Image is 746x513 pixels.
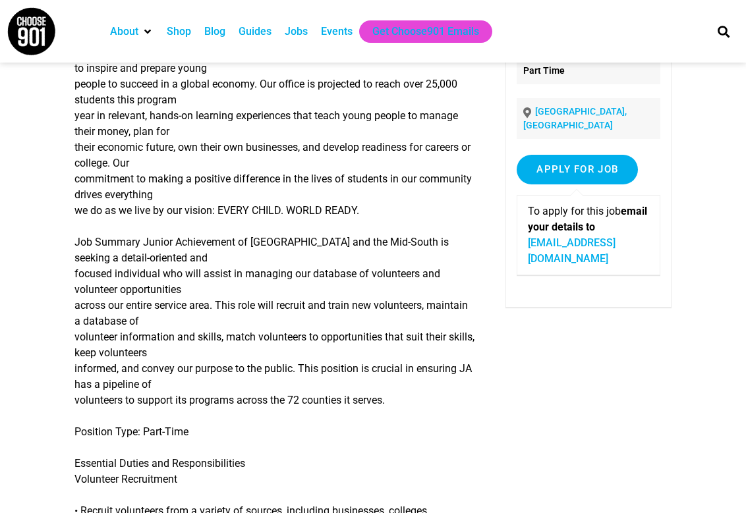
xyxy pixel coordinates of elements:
[239,24,272,40] a: Guides
[517,155,638,184] input: Apply for job
[372,24,479,40] a: Get Choose901 Emails
[528,203,648,267] p: To apply for this job
[74,424,476,440] p: Position Type: Part-Time
[110,24,138,40] a: About
[712,20,734,42] div: Search
[517,57,660,84] p: Part Time
[103,20,697,43] nav: Main nav
[321,24,353,40] a: Events
[103,20,160,43] div: About
[523,106,627,130] a: [GEOGRAPHIC_DATA], [GEOGRAPHIC_DATA]
[74,456,476,487] p: Essential Duties and Responsibilities Volunteer Recruitment
[74,45,476,219] p: About Us: Junior Achievement of [GEOGRAPHIC_DATA] and the Mid-South purpose is to inspire and pre...
[204,24,225,40] a: Blog
[167,24,191,40] a: Shop
[528,236,616,265] a: [EMAIL_ADDRESS][DOMAIN_NAME]
[285,24,308,40] a: Jobs
[74,234,476,408] p: Job Summary Junior Achievement of [GEOGRAPHIC_DATA] and the Mid-South is seeking a detail-oriente...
